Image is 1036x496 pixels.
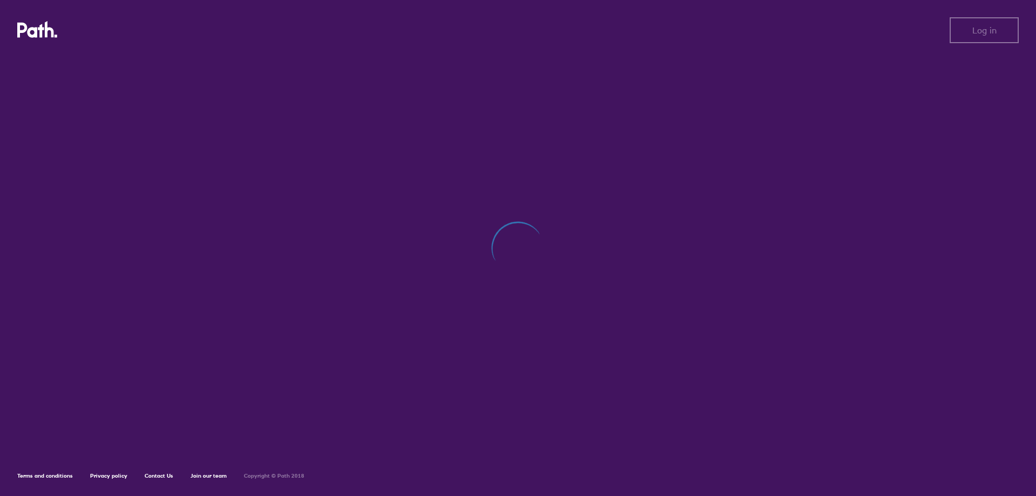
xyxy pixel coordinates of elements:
[145,472,173,479] a: Contact Us
[90,472,127,479] a: Privacy policy
[244,473,304,479] h6: Copyright © Path 2018
[190,472,227,479] a: Join our team
[17,472,73,479] a: Terms and conditions
[972,25,997,35] span: Log in
[950,17,1019,43] button: Log in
